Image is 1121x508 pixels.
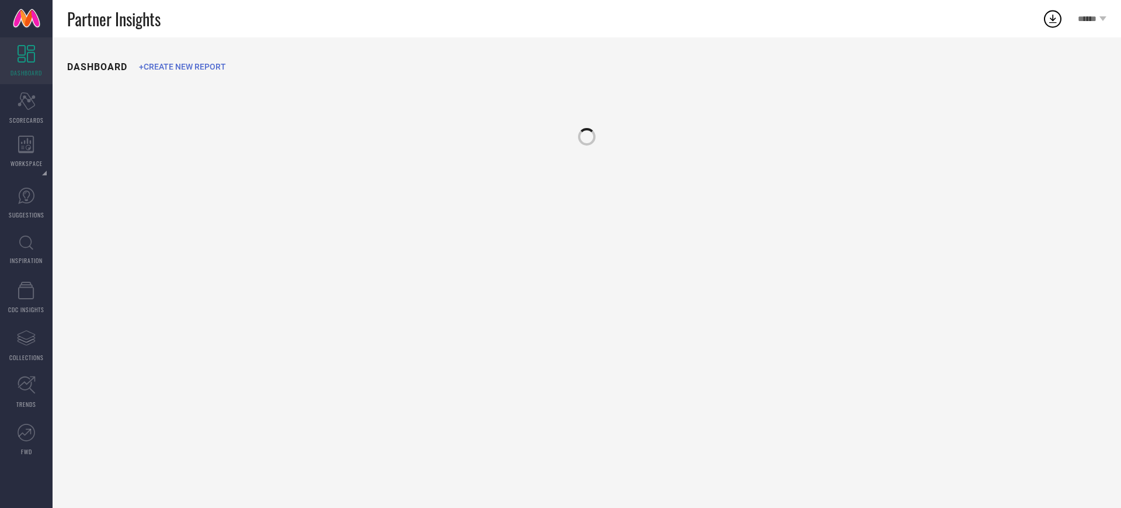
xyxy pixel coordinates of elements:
[21,447,32,456] span: FWD
[67,61,127,72] h1: DASHBOARD
[10,256,43,265] span: INSPIRATION
[9,210,44,219] span: SUGGESTIONS
[9,353,44,362] span: COLLECTIONS
[67,7,161,31] span: Partner Insights
[139,62,226,71] span: +CREATE NEW REPORT
[16,400,36,409] span: TRENDS
[9,116,44,125] span: SCORECARDS
[1042,8,1063,29] div: Open download list
[11,68,42,77] span: DASHBOARD
[8,305,44,314] span: CDC INSIGHTS
[11,159,43,168] span: WORKSPACE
